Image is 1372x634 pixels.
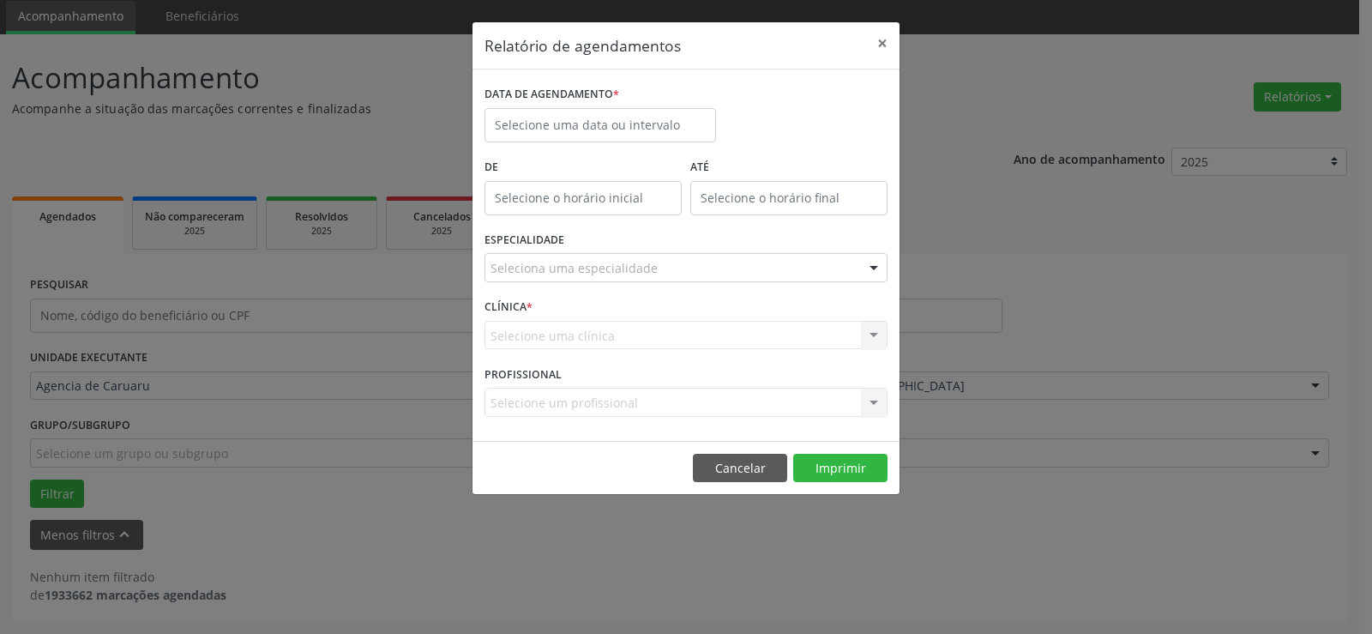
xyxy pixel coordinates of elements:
[484,227,564,254] label: ESPECIALIDADE
[484,181,682,215] input: Selecione o horário inicial
[793,454,888,483] button: Imprimir
[690,154,888,181] label: ATÉ
[484,154,682,181] label: De
[690,181,888,215] input: Selecione o horário final
[484,294,533,321] label: CLÍNICA
[490,259,658,277] span: Seleciona uma especialidade
[693,454,787,483] button: Cancelar
[484,108,716,142] input: Selecione uma data ou intervalo
[484,34,681,57] h5: Relatório de agendamentos
[484,82,619,108] label: DATA DE AGENDAMENTO
[865,22,900,64] button: Close
[484,361,562,388] label: PROFISSIONAL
